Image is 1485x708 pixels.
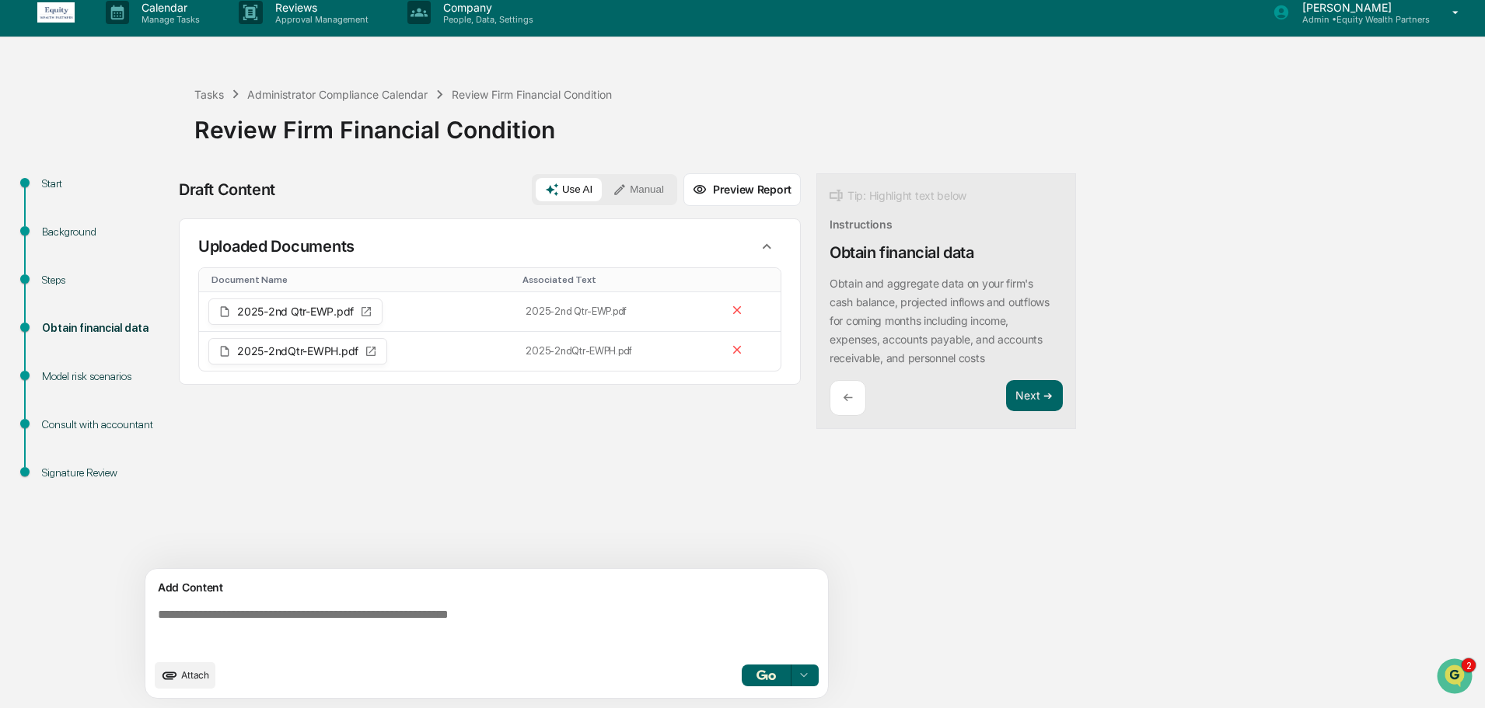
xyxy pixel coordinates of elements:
[431,14,541,25] p: People, Data, Settings
[155,662,215,689] button: upload document
[247,88,428,101] div: Administrator Compliance Calendar
[129,211,135,224] span: •
[1006,380,1063,412] button: Next ➔
[31,212,44,225] img: 1746055101610-c473b297-6a78-478c-a979-82029cc54cd1
[181,669,209,681] span: Attach
[42,320,169,337] div: Obtain financial data
[263,14,376,25] p: Approval Management
[9,299,104,327] a: 🔎Data Lookup
[16,277,28,290] div: 🖐️
[830,218,893,231] div: Instructions
[516,292,717,332] td: 2025-2nd Qtr-EWP.pdf
[742,664,791,686] button: Go
[31,276,100,291] span: Preclearance
[830,243,974,262] div: Obtain financial data
[113,277,125,290] div: 🗄️
[138,211,170,224] span: Sep 11
[1435,657,1477,699] iframe: Open customer support
[48,211,126,224] span: [PERSON_NAME]
[194,88,224,101] div: Tasks
[843,390,853,405] p: ←
[756,670,775,680] img: Go
[241,169,283,188] button: See all
[452,88,612,101] div: Review Firm Financial Condition
[727,300,748,323] button: Remove file
[522,274,711,285] div: Toggle SortBy
[128,276,193,291] span: Attestations
[42,465,169,481] div: Signature Review
[155,578,819,597] div: Add Content
[830,187,966,205] div: Tip: Highlight text below
[194,103,1477,144] div: Review Firm Financial Condition
[16,173,104,185] div: Past conversations
[516,332,717,371] td: 2025-2ndQtr-EWPH.pdf
[830,277,1050,364] p: Obtain and aggregate data on your firm's cash balance, projected inflows and outflows for coming ...
[536,178,602,201] button: Use AI
[42,176,169,192] div: Start
[264,124,283,142] button: Start new chat
[237,346,358,357] span: 2025-2ndQtr-EWPH.pdf
[42,368,169,385] div: Model risk scenarios
[37,2,75,23] img: logo
[683,173,801,206] button: Preview Report
[31,305,98,321] span: Data Lookup
[16,119,44,147] img: 1746055101610-c473b297-6a78-478c-a979-82029cc54cd1
[9,270,107,298] a: 🖐️Preclearance
[237,306,354,317] span: 2025-2nd Qtr-EWP.pdf
[110,343,188,355] a: Powered byPylon
[1290,1,1430,14] p: [PERSON_NAME]
[431,1,541,14] p: Company
[16,33,283,58] p: How can we help?
[70,119,255,134] div: Start new chat
[155,344,188,355] span: Pylon
[42,272,169,288] div: Steps
[16,197,40,221] img: Jack Rasmussen
[263,1,376,14] p: Reviews
[42,224,169,240] div: Background
[603,178,673,201] button: Manual
[16,307,28,319] div: 🔎
[211,274,510,285] div: Toggle SortBy
[42,417,169,433] div: Consult with accountant
[129,1,208,14] p: Calendar
[107,270,199,298] a: 🗄️Attestations
[198,237,355,256] p: Uploaded Documents
[70,134,214,147] div: We're available if you need us!
[179,180,275,199] div: Draft Content
[727,340,748,363] button: Remove file
[1290,14,1430,25] p: Admin • Equity Wealth Partners
[33,119,61,147] img: 8933085812038_c878075ebb4cc5468115_72.jpg
[129,14,208,25] p: Manage Tasks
